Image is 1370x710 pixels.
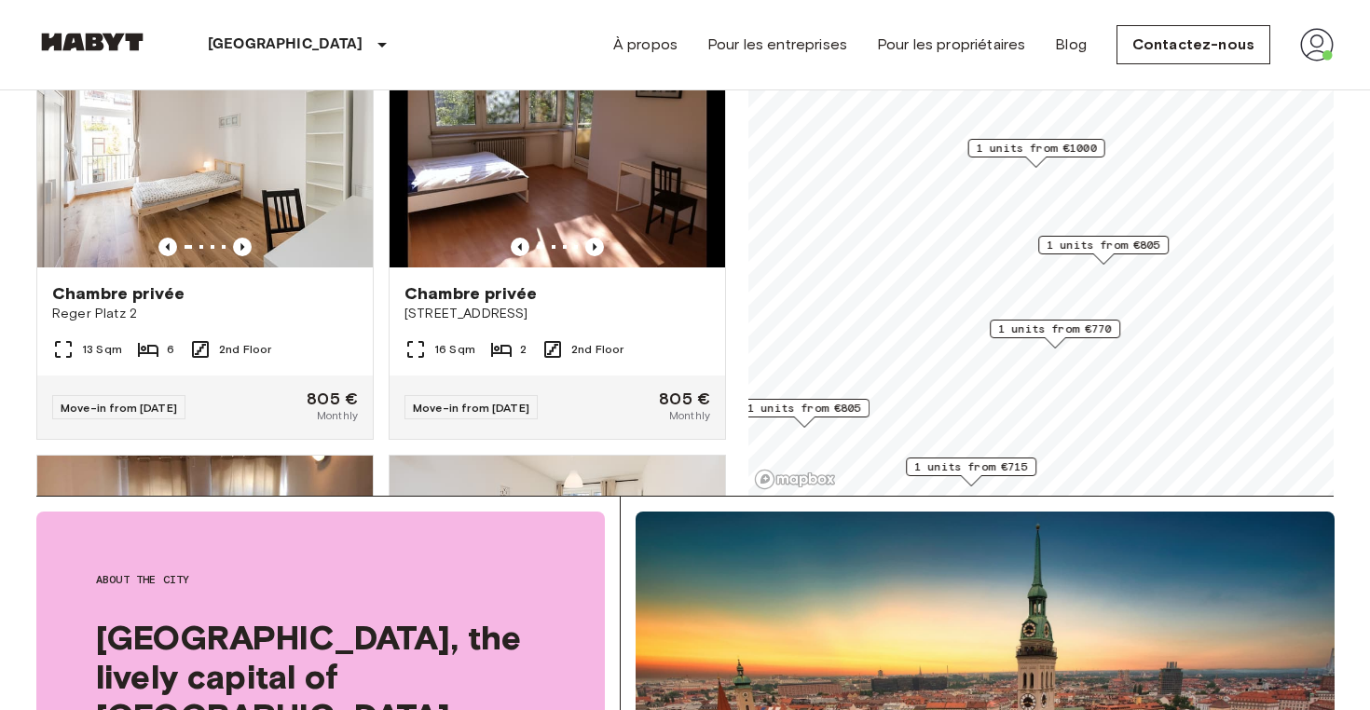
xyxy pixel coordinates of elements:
[96,571,545,588] span: About the city
[317,407,358,424] span: Monthly
[82,341,122,358] span: 13 Sqm
[1047,237,1160,253] span: 1 units from €805
[707,34,847,56] a: Pour les entreprises
[307,390,358,407] span: 805 €
[404,305,710,323] span: [STREET_ADDRESS]
[613,34,678,56] a: À propos
[389,43,726,440] a: Marketing picture of unit DE-02-009-01MPrevious imagePrevious imageChambre privée[STREET_ADDRESS]...
[404,282,537,305] span: Chambre privée
[1300,28,1334,61] img: avatar
[413,401,529,415] span: Move-in from [DATE]
[914,458,1028,475] span: 1 units from €715
[390,456,725,679] img: Marketing picture of unit DE-02-073-02M
[52,305,358,323] span: Reger Platz 2
[977,140,1097,157] span: 1 units from €1000
[659,390,710,407] span: 805 €
[52,282,185,305] span: Chambre privée
[36,33,148,51] img: Habyt
[877,34,1025,56] a: Pour les propriétaires
[37,44,373,267] img: Marketing picture of unit DE-02-039-01M
[36,43,374,440] a: Marketing picture of unit DE-02-039-01MPrevious imagePrevious imageChambre privéeReger Platz 213 ...
[998,321,1112,337] span: 1 units from €770
[669,407,710,424] span: Monthly
[906,457,1036,486] div: Map marker
[520,341,527,358] span: 2
[968,139,1105,168] div: Map marker
[434,341,475,358] span: 16 Sqm
[990,320,1120,348] div: Map marker
[747,400,861,416] span: 1 units from €805
[233,238,252,256] button: Previous image
[1055,34,1087,56] a: Blog
[511,238,529,256] button: Previous image
[219,341,271,358] span: 2nd Floor
[1117,25,1270,64] a: Contactez-nous
[739,399,870,428] div: Map marker
[61,401,177,415] span: Move-in from [DATE]
[571,341,623,358] span: 2nd Floor
[158,238,177,256] button: Previous image
[208,34,363,56] p: [GEOGRAPHIC_DATA]
[754,469,836,490] a: Mapbox logo
[167,341,174,358] span: 6
[585,238,604,256] button: Previous image
[37,456,373,679] img: Marketing picture of unit DE-02-003-002-01HF
[1038,236,1169,265] div: Map marker
[390,44,725,267] img: Marketing picture of unit DE-02-009-01M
